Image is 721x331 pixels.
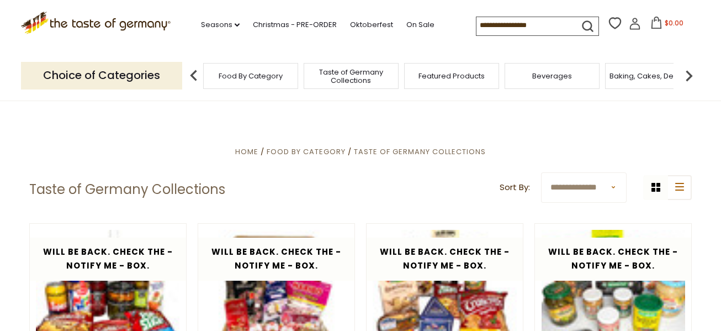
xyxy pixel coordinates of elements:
[21,62,182,89] p: Choice of Categories
[267,146,346,157] a: Food By Category
[532,72,572,80] a: Beverages
[406,19,434,31] a: On Sale
[350,19,393,31] a: Oktoberfest
[418,72,485,80] a: Featured Products
[500,181,530,195] label: Sort By:
[253,19,337,31] a: Christmas - PRE-ORDER
[643,17,690,33] button: $0.00
[235,146,258,157] a: Home
[183,65,205,87] img: previous arrow
[609,72,695,80] a: Baking, Cakes, Desserts
[219,72,283,80] a: Food By Category
[201,19,240,31] a: Seasons
[29,181,225,198] h1: Taste of Germany Collections
[678,65,700,87] img: next arrow
[665,18,683,28] span: $0.00
[307,68,395,85] a: Taste of Germany Collections
[354,146,486,157] a: Taste of Germany Collections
